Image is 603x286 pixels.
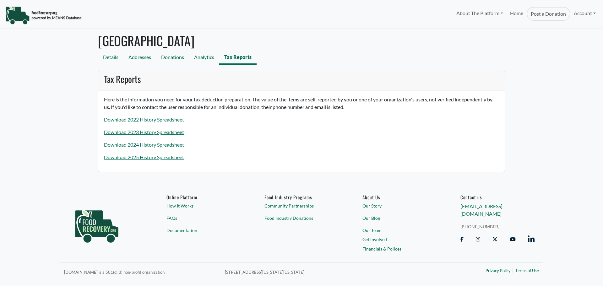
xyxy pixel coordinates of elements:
a: About Us [362,194,437,200]
a: Account [570,7,599,19]
h1: [GEOGRAPHIC_DATA] [98,33,505,48]
a: FAQs [166,215,241,221]
a: Our Team [362,227,437,234]
p: [STREET_ADDRESS][US_STATE][US_STATE] [225,268,418,276]
a: Our Story [362,203,437,209]
a: Get Involved [362,236,437,243]
img: food_recovery_green_logo-76242d7a27de7ed26b67be613a865d9c9037ba317089b267e0515145e5e51427.png [68,194,125,254]
h6: Online Platform [166,194,241,200]
a: Analytics [189,51,219,65]
a: [PHONE_NUMBER] [460,223,535,230]
a: Documentation [166,227,241,234]
h6: Food Industry Programs [264,194,339,200]
p: Here is the information you need for your tax deduction preparation. The value of the items are s... [104,96,499,111]
span: | [512,267,514,274]
a: Food Industry Donations [264,215,339,221]
a: Tax Reports [219,51,257,65]
a: Post a Donation [527,7,570,21]
h3: Tax Reports [104,74,499,84]
a: Community Partnerships [264,203,339,209]
a: Privacy Policy [486,268,511,274]
a: Terms of Use [515,268,539,274]
a: [EMAIL_ADDRESS][DOMAIN_NAME] [460,203,503,217]
h6: Contact us [460,194,535,200]
img: NavigationLogo_FoodRecovery-91c16205cd0af1ed486a0f1a7774a6544ea792ac00100771e7dd3ec7c0e58e41.png [5,6,82,25]
a: Details [98,51,123,65]
a: Download 2025 History Spreadsheet [104,154,184,160]
a: How It Works [166,203,241,209]
a: Download 2024 History Spreadsheet [104,142,184,148]
a: About The Platform [453,7,506,19]
a: Donations [156,51,189,65]
a: Download 2022 History Spreadsheet [104,116,184,122]
a: Addresses [123,51,156,65]
a: Download 2023 History Spreadsheet [104,129,184,135]
a: Financials & Polices [362,246,437,252]
p: [DOMAIN_NAME] is a 501(c)(3) non-profit organization. [64,268,217,276]
a: Home [507,7,527,21]
a: Our Blog [362,215,437,221]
